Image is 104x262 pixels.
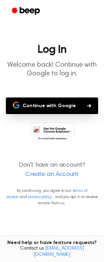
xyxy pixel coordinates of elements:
a: privacy policy [28,195,52,199]
span: Contact us [4,246,100,258]
p: By continuing, you agree to our and , and you opt in to receive emails from us. [6,188,98,206]
p: Don't have an account? [6,161,98,179]
a: [EMAIL_ADDRESS][DOMAIN_NAME] [34,246,84,257]
button: Continue with Google [6,97,98,114]
h1: Log In [6,44,98,55]
a: Create an Account [7,170,97,179]
a: Beep [7,4,46,18]
p: Welcome back! Continue with Google to log in. [6,61,98,78]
